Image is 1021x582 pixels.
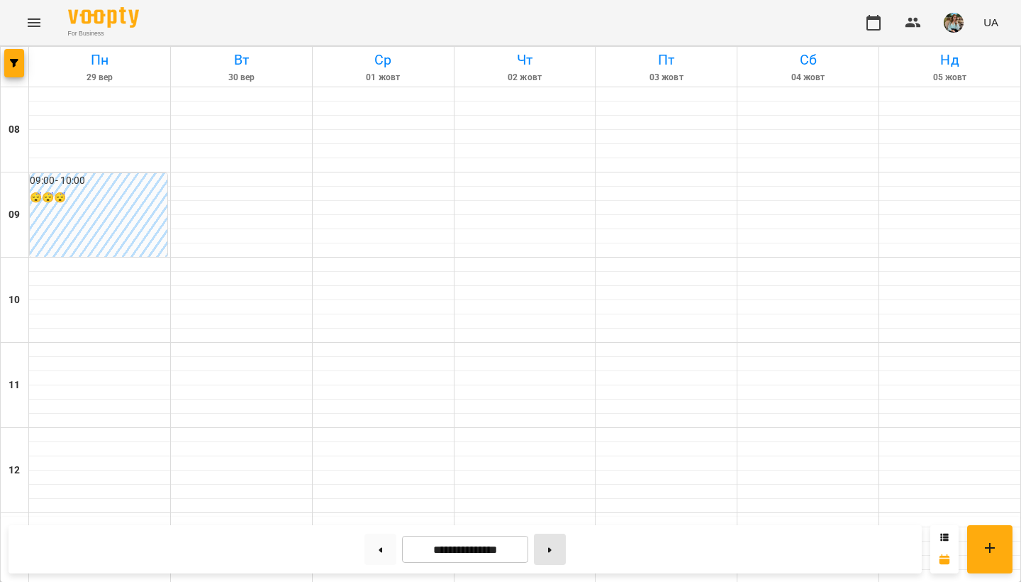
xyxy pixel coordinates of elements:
[9,207,20,223] h6: 09
[978,9,1004,35] button: UA
[315,49,452,71] h6: Ср
[9,122,20,138] h6: 08
[9,292,20,308] h6: 10
[457,49,593,71] h6: Чт
[30,173,167,189] h6: 09:00 - 10:00
[944,13,964,33] img: 856b7ccd7d7b6bcc05e1771fbbe895a7.jfif
[30,190,167,206] h6: 😴😴😴
[31,49,168,71] h6: Пн
[457,71,593,84] h6: 02 жовт
[31,71,168,84] h6: 29 вер
[68,7,139,28] img: Voopty Logo
[881,71,1018,84] h6: 05 жовт
[173,49,310,71] h6: Вт
[315,71,452,84] h6: 01 жовт
[173,71,310,84] h6: 30 вер
[598,71,735,84] h6: 03 жовт
[17,6,51,40] button: Menu
[9,378,20,393] h6: 11
[983,15,998,30] span: UA
[740,71,876,84] h6: 04 жовт
[598,49,735,71] h6: Пт
[9,463,20,478] h6: 12
[881,49,1018,71] h6: Нд
[740,49,876,71] h6: Сб
[68,29,139,38] span: For Business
